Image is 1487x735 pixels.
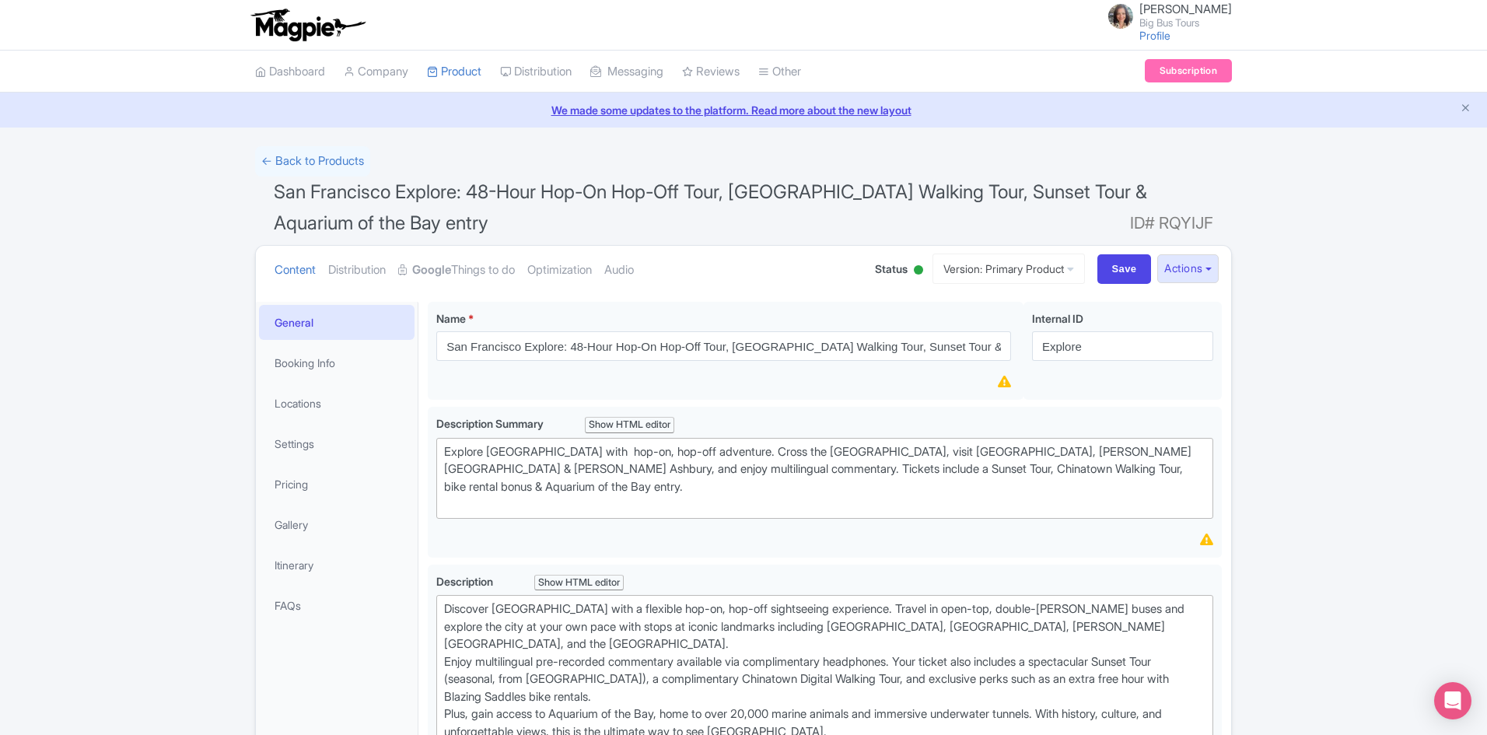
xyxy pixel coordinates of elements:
div: Explore [GEOGRAPHIC_DATA] with hop-on, hop-off adventure. Cross the [GEOGRAPHIC_DATA], visit [GEO... [444,443,1205,513]
a: Itinerary [259,548,415,583]
a: We made some updates to the platform. Read more about the new layout [9,102,1478,118]
a: Optimization [527,246,592,295]
input: Save [1097,254,1152,284]
a: Distribution [328,246,386,295]
a: Subscription [1145,59,1232,82]
a: Audio [604,246,634,295]
button: Close announcement [1460,100,1471,118]
img: jfp7o2nd6rbrsspqilhl.jpg [1108,4,1133,29]
span: ID# RQYIJF [1130,208,1213,239]
strong: Google [412,261,451,279]
span: Status [875,261,908,277]
span: Description Summary [436,417,546,430]
a: Content [275,246,316,295]
small: Big Bus Tours [1139,18,1232,28]
a: Profile [1139,29,1170,42]
span: San Francisco Explore: 48-Hour Hop-On Hop-Off Tour, [GEOGRAPHIC_DATA] Walking Tour, Sunset Tour &... [274,180,1147,234]
a: ← Back to Products [255,146,370,177]
a: [PERSON_NAME] Big Bus Tours [1099,3,1232,28]
img: logo-ab69f6fb50320c5b225c76a69d11143b.png [247,8,368,42]
a: Dashboard [255,51,325,93]
a: Reviews [682,51,740,93]
a: Messaging [590,51,663,93]
a: FAQs [259,588,415,623]
a: Distribution [500,51,572,93]
a: Locations [259,386,415,421]
span: Description [436,575,495,588]
a: Booking Info [259,345,415,380]
a: GoogleThings to do [398,246,515,295]
span: Name [436,312,466,325]
div: Show HTML editor [585,417,674,433]
a: Other [758,51,801,93]
a: General [259,305,415,340]
a: Product [427,51,481,93]
div: Open Intercom Messenger [1434,682,1471,719]
button: Actions [1157,254,1219,283]
a: Company [344,51,408,93]
a: Version: Primary Product [932,254,1085,284]
span: [PERSON_NAME] [1139,2,1232,16]
div: Active [911,259,926,283]
a: Gallery [259,507,415,542]
a: Pricing [259,467,415,502]
a: Settings [259,426,415,461]
div: Show HTML editor [534,575,624,591]
span: Internal ID [1032,312,1083,325]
